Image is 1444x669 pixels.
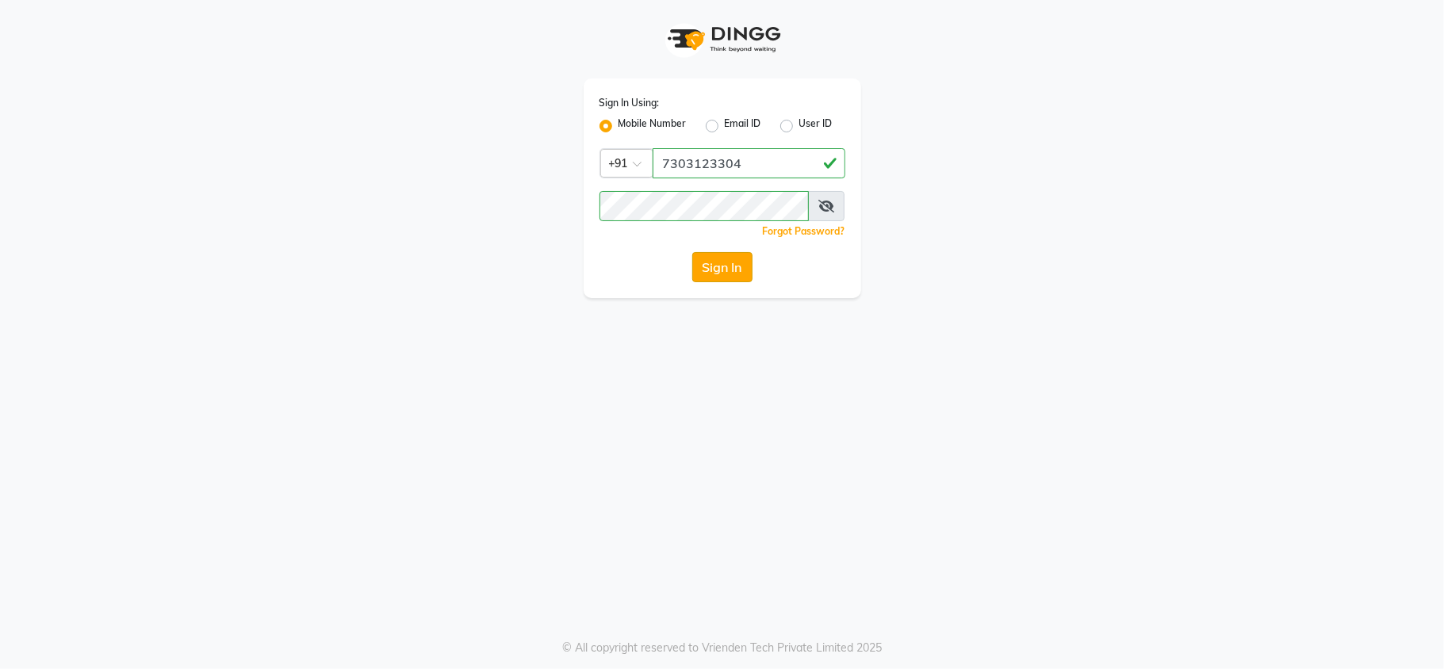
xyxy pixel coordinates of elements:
a: Forgot Password? [763,225,845,237]
input: Username [653,148,845,178]
button: Sign In [692,252,753,282]
label: Mobile Number [619,117,687,136]
input: Username [599,191,809,221]
label: User ID [799,117,833,136]
label: Sign In Using: [599,96,660,110]
img: logo1.svg [659,16,786,63]
label: Email ID [725,117,761,136]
